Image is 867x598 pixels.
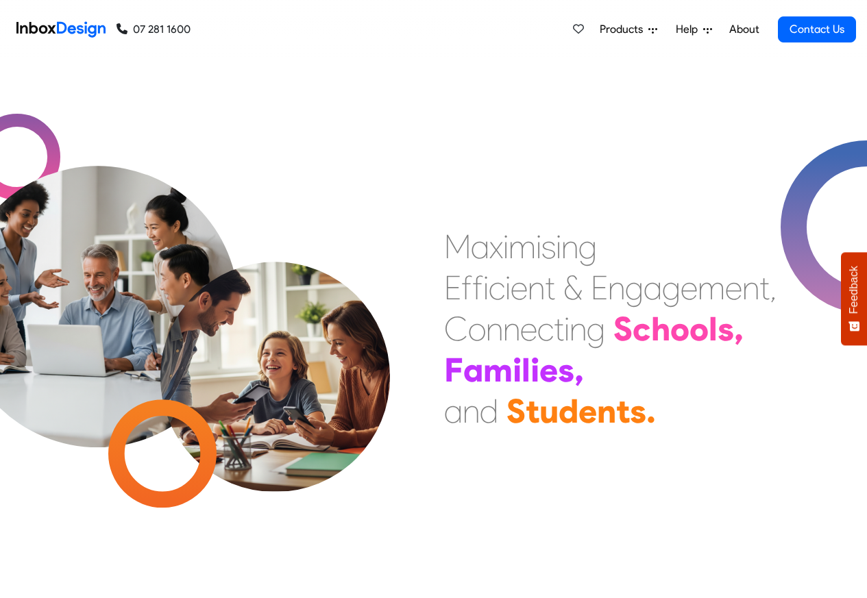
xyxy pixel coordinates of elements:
span: Feedback [848,266,860,314]
div: , [770,267,777,308]
div: i [530,349,539,390]
div: l [522,349,530,390]
div: s [718,308,734,349]
div: i [556,226,561,267]
button: Feedback - Show survey [841,252,867,345]
div: g [625,267,644,308]
a: About [725,16,763,43]
div: f [461,267,472,308]
div: o [670,308,689,349]
div: a [444,390,463,432]
div: i [503,226,509,267]
div: , [734,308,744,349]
div: o [468,308,486,349]
div: n [528,267,545,308]
div: u [539,390,559,432]
a: 07 281 1600 [117,21,191,38]
img: parents_with_child.png [132,205,419,492]
div: n [486,308,503,349]
div: e [681,267,698,308]
div: Maximising Efficient & Engagement, Connecting Schools, Families, and Students. [444,226,777,432]
div: s [630,390,646,432]
div: t [545,267,555,308]
div: e [578,390,597,432]
div: s [541,226,556,267]
div: t [554,308,564,349]
a: Contact Us [778,16,856,42]
div: g [662,267,681,308]
div: f [472,267,483,308]
div: & [563,267,583,308]
div: m [483,349,513,390]
div: n [561,226,578,267]
div: i [483,267,489,308]
div: h [651,308,670,349]
div: , [574,349,584,390]
div: c [633,308,651,349]
div: t [759,267,770,308]
div: i [513,349,522,390]
div: n [570,308,587,349]
div: i [536,226,541,267]
span: Products [600,21,648,38]
div: d [559,390,578,432]
div: E [444,267,461,308]
div: i [564,308,570,349]
div: e [520,308,537,349]
div: C [444,308,468,349]
div: S [506,390,526,432]
div: E [591,267,608,308]
div: n [597,390,616,432]
div: m [509,226,536,267]
div: a [471,226,489,267]
div: g [587,308,605,349]
div: c [537,308,554,349]
a: Help [670,16,718,43]
div: c [489,267,505,308]
div: a [463,349,483,390]
div: s [558,349,574,390]
span: Help [676,21,703,38]
div: e [511,267,528,308]
div: l [709,308,718,349]
div: S [613,308,633,349]
div: M [444,226,471,267]
div: g [578,226,597,267]
div: . [646,390,656,432]
div: n [742,267,759,308]
div: i [505,267,511,308]
div: o [689,308,709,349]
div: e [725,267,742,308]
div: t [616,390,630,432]
div: n [463,390,480,432]
div: a [644,267,662,308]
div: e [539,349,558,390]
div: n [503,308,520,349]
div: t [526,390,539,432]
a: Products [594,16,663,43]
div: d [480,390,498,432]
div: x [489,226,503,267]
div: F [444,349,463,390]
div: m [698,267,725,308]
div: n [608,267,625,308]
